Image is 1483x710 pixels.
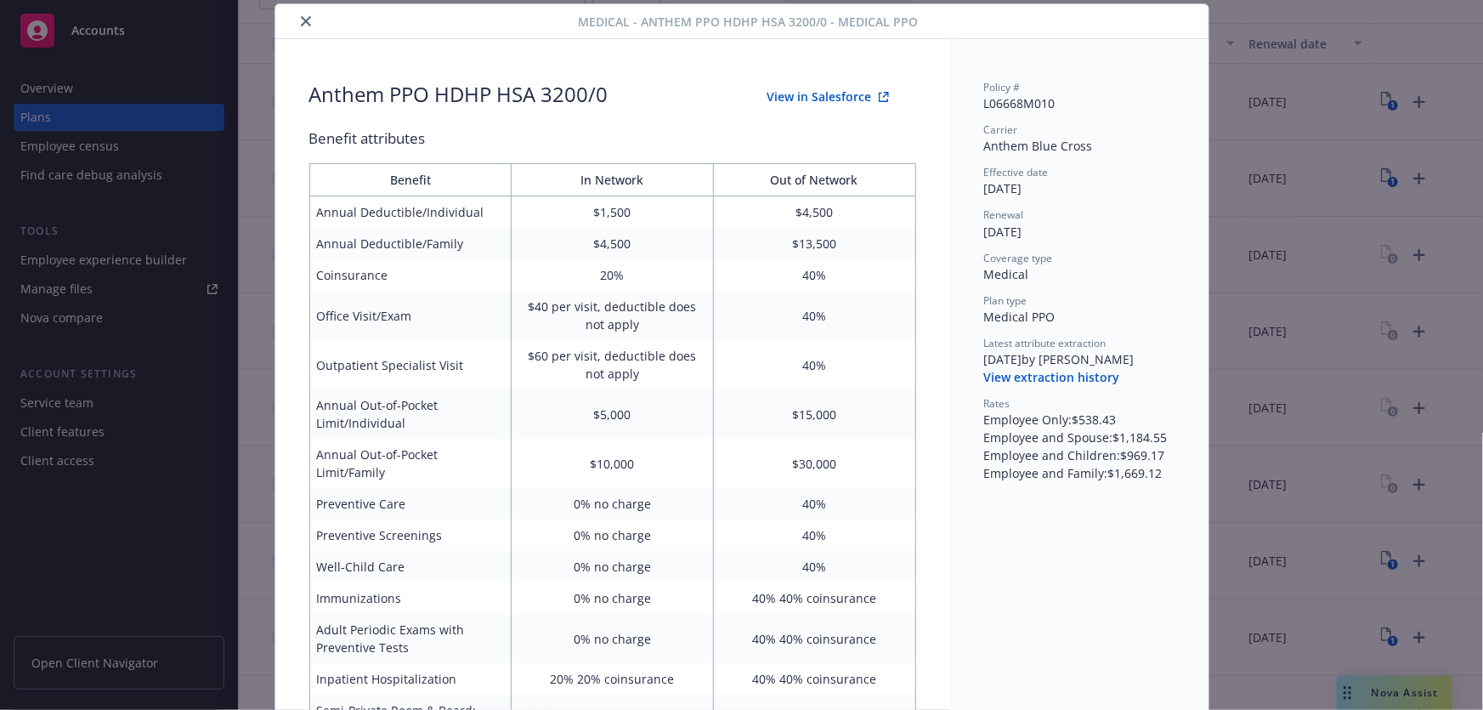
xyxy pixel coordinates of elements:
div: L06668M010 [984,94,1175,112]
td: 0% no charge [512,488,714,520]
td: Annual Out-of-Pocket Limit/Family [309,439,512,488]
td: $13,500 [713,228,915,259]
div: [DATE] by [PERSON_NAME] [984,350,1175,368]
div: Employee and Children : $969.17 [984,446,1175,464]
td: $15,000 [713,389,915,439]
td: Well-Child Care [309,551,512,582]
td: Coinsurance [309,259,512,291]
span: Renewal [984,207,1024,222]
td: Annual Deductible/Family [309,228,512,259]
td: Preventive Care [309,488,512,520]
div: [DATE] [984,179,1175,197]
td: Office Visit/Exam [309,291,512,340]
span: Effective date [984,165,1049,179]
span: Plan type [984,293,1027,308]
td: Inpatient Hospitalization [309,663,512,695]
td: 40% 40% coinsurance [713,614,915,663]
td: Adult Periodic Exams with Preventive Tests [309,614,512,663]
div: Anthem Blue Cross [984,137,1175,155]
div: [DATE] [984,223,1175,241]
td: $10,000 [512,439,714,488]
td: $5,000 [512,389,714,439]
span: Rates [984,396,1010,411]
div: Benefit attributes [309,128,916,150]
td: 0% no charge [512,582,714,614]
div: Employee and Family : $1,669.12 [984,464,1175,482]
td: 0% no charge [512,614,714,663]
td: 20% 20% coinsurance [512,663,714,695]
span: Latest attribute extraction [984,336,1107,350]
th: In Network [512,164,714,196]
button: View in Salesforce [740,80,916,114]
button: View extraction history [984,369,1120,386]
span: Coverage type [984,251,1053,265]
div: Medical [984,265,1175,283]
th: Out of Network [713,164,915,196]
td: $60 per visit, deductible does not apply [512,340,714,389]
td: 40% 40% coinsurance [713,582,915,614]
div: Anthem PPO HDHP HSA 3200/0 [309,80,608,114]
td: $1,500 [512,196,714,229]
span: Medical - Anthem PPO HDHP HSA 3200/0 - Medical PPO [579,13,919,31]
td: 20% [512,259,714,291]
button: close [296,11,316,31]
th: Benefit [309,164,512,196]
td: 40% [713,291,915,340]
div: Employee and Spouse : $1,184.55 [984,429,1175,446]
td: 0% no charge [512,520,714,551]
td: Preventive Screenings [309,520,512,551]
td: Annual Deductible/Individual [309,196,512,229]
td: Outpatient Specialist Visit [309,340,512,389]
span: Policy # [984,80,1021,94]
td: 40% [713,551,915,582]
div: Medical PPO [984,308,1175,326]
td: 40% 40% coinsurance [713,663,915,695]
td: $40 per visit, deductible does not apply [512,291,714,340]
td: $30,000 [713,439,915,488]
div: Employee Only : $538.43 [984,411,1175,429]
td: $4,500 [512,228,714,259]
td: 40% [713,259,915,291]
td: $4,500 [713,196,915,229]
td: Annual Out-of-Pocket Limit/Individual [309,389,512,439]
td: 40% [713,488,915,520]
td: 0% no charge [512,551,714,582]
td: 40% [713,340,915,389]
span: Carrier [984,122,1018,137]
td: 40% [713,520,915,551]
td: Immunizations [309,582,512,614]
